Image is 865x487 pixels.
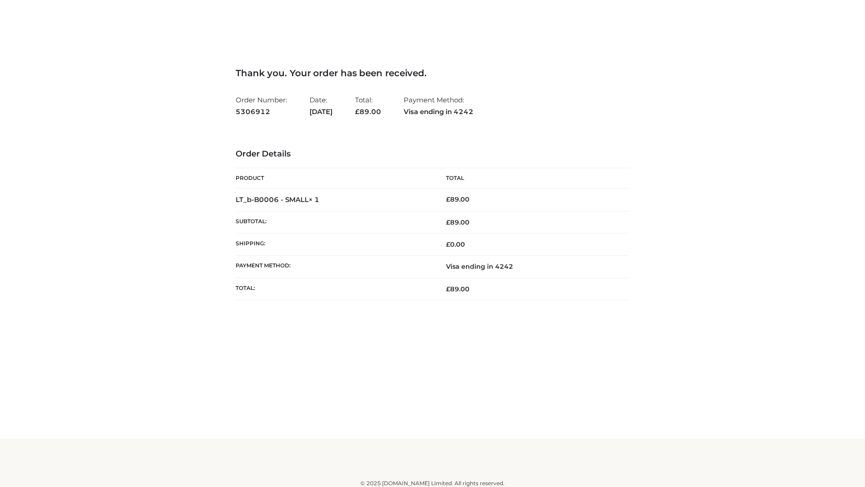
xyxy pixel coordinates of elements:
bdi: 0.00 [446,240,465,248]
th: Total [432,168,629,188]
td: Visa ending in 4242 [432,256,629,278]
span: £ [355,107,360,116]
th: Product [236,168,432,188]
strong: Visa ending in 4242 [404,106,473,118]
h3: Order Details [236,149,629,159]
th: Payment method: [236,256,432,278]
th: Total: [236,278,432,300]
span: 89.00 [355,107,381,116]
li: Payment Method: [404,92,473,119]
h3: Thank you. Your order has been received. [236,68,629,78]
bdi: 89.00 [446,195,469,203]
li: Order Number: [236,92,287,119]
span: 89.00 [446,218,469,226]
strong: × 1 [309,195,319,204]
span: £ [446,195,450,203]
span: 89.00 [446,285,469,293]
strong: LT_b-B0006 - SMALL [236,195,319,204]
th: Subtotal: [236,211,432,233]
li: Total: [355,92,381,119]
strong: [DATE] [310,106,332,118]
span: £ [446,240,450,248]
li: Date: [310,92,332,119]
span: £ [446,218,450,226]
strong: 5306912 [236,106,287,118]
th: Shipping: [236,234,432,256]
span: £ [446,285,450,293]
